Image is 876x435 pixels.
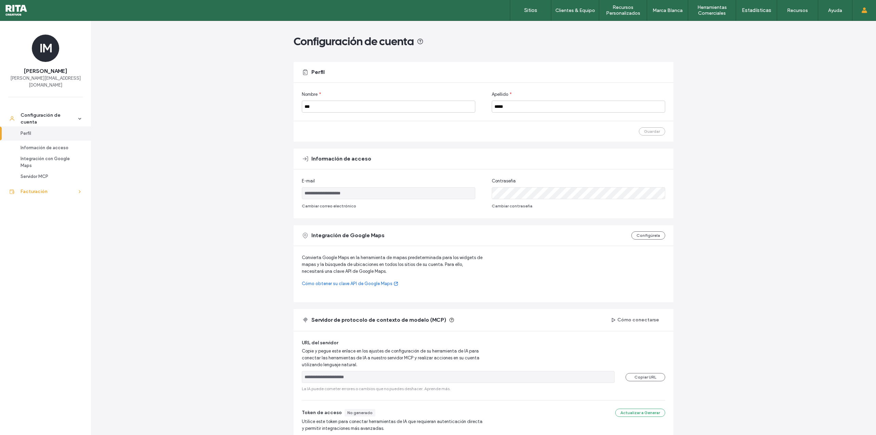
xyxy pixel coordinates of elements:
span: Ayuda [15,5,34,11]
div: Servidor MCP [21,173,77,180]
span: La IA puede cometer errores o cambios que no puedes deshacer. [302,386,665,392]
button: Cambiar contraseña [492,202,532,210]
span: Contraseña [492,178,516,184]
input: Apellido [492,101,665,113]
span: [PERSON_NAME][EMAIL_ADDRESS][DOMAIN_NAME] [8,75,83,89]
span: Servidor de protocolo de contexto de modelo (MCP) [311,316,446,324]
div: Perfil [21,130,77,137]
span: Apellido [492,91,508,98]
div: Facturación [21,188,77,195]
label: Marca Blanca [653,8,683,13]
span: Integración de Google Maps [311,232,385,239]
input: E-mail [302,187,475,199]
span: [PERSON_NAME] [24,67,67,75]
a: Cómo obtener su clave API de Google Maps [302,280,484,287]
span: Información de acceso [311,155,371,163]
button: Copiar URL [626,373,665,381]
span: Nombre [302,91,318,98]
span: Convierta Google Maps en la herramienta de mapas predeterminada para los widgets de mapas y la bú... [302,254,484,275]
input: Nombre [302,101,475,113]
button: Configúrela [631,231,665,240]
span: Token de acceso [302,409,342,416]
div: No generado [347,410,373,416]
label: Clientes & Equipo [555,8,595,13]
button: Cambiar correo electrónico [302,202,356,210]
div: Integración con Google Maps [21,155,77,169]
span: E-mail [302,178,315,184]
label: Ayuda [828,8,842,13]
span: Perfil [311,68,325,76]
input: Contraseña [492,187,665,199]
label: Herramientas Comerciales [688,4,736,16]
label: Recursos [787,8,808,13]
div: Configuración de cuenta [21,112,77,126]
label: Recursos Personalizados [599,4,647,16]
span: Configuración de cuenta [294,35,414,48]
span: URL del servidor [302,340,338,346]
a: Aprende más. [424,386,451,392]
button: Cómo conectarse [605,315,665,325]
span: Utilice este token para conectar herramientas de IA que requieran autenticación directa y permiti... [302,418,482,432]
div: IM [32,35,59,62]
label: Sitios [524,7,537,13]
label: Estadísticas [742,7,771,13]
span: Copie y pegue este enlace en los ajustes de configuración de su herramienta de IA para conectar l... [302,348,482,368]
div: Información de acceso [21,144,77,151]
